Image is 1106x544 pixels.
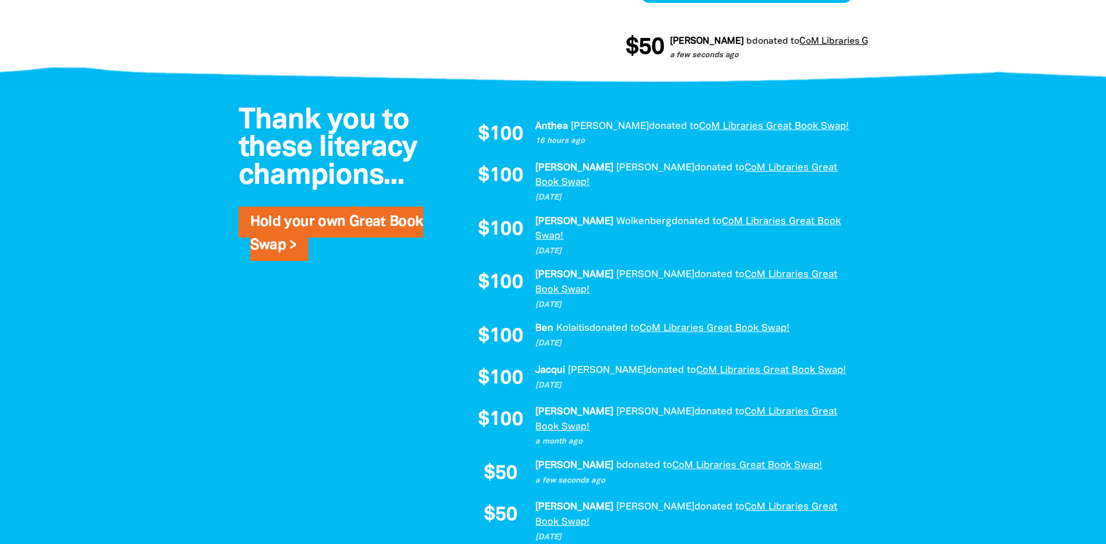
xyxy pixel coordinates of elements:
[694,163,745,172] span: donated to
[535,192,856,204] p: [DATE]
[535,270,837,294] a: CoM Libraries Great Book Swap!
[616,270,694,279] em: [PERSON_NAME]
[535,366,565,375] em: Jacqui
[535,436,856,448] p: a month ago
[616,217,672,226] em: Wolkenberg
[535,503,613,511] em: [PERSON_NAME]
[736,37,742,46] em: b
[535,324,553,333] em: Ben
[478,166,523,186] span: $100
[672,217,722,226] span: donated to
[478,220,523,240] span: $100
[699,122,849,131] a: CoM Libraries Great Book Swap!
[571,122,649,131] em: [PERSON_NAME]
[535,217,613,226] em: [PERSON_NAME]
[742,37,789,46] span: donated to
[484,464,517,484] span: $50
[789,37,928,46] a: CoM Libraries Great Book Swap!
[696,366,846,375] a: CoM Libraries Great Book Swap!
[556,324,589,333] em: Kolaitis
[626,29,868,67] div: Donation stream
[535,475,856,487] p: a few seconds ago
[649,122,699,131] span: donated to
[660,37,734,46] em: [PERSON_NAME]
[238,107,417,190] span: Thank you to these literacy champions...
[694,270,745,279] span: donated to
[640,324,789,333] a: CoM Libraries Great Book Swap!
[535,122,568,131] em: Anthea
[478,125,523,145] span: $100
[672,461,822,470] a: CoM Libraries Great Book Swap!
[535,532,856,543] p: [DATE]
[616,461,622,470] em: b
[616,407,694,416] em: [PERSON_NAME]
[616,163,694,172] em: [PERSON_NAME]
[694,503,745,511] span: donated to
[478,369,523,389] span: $100
[484,505,517,525] span: $50
[478,410,523,430] span: $100
[535,461,613,470] em: [PERSON_NAME]
[478,327,523,347] span: $100
[535,380,856,392] p: [DATE]
[535,163,613,172] em: [PERSON_NAME]
[660,50,928,62] p: a few seconds ago
[616,503,694,511] em: [PERSON_NAME]
[478,273,523,293] span: $100
[568,366,646,375] em: [PERSON_NAME]
[694,407,745,416] span: donated to
[535,299,856,311] p: [DATE]
[250,215,423,252] a: Hold your own Great Book Swap >
[535,407,613,416] em: [PERSON_NAME]
[535,503,837,526] a: CoM Libraries Great Book Swap!
[589,324,640,333] span: donated to
[622,461,672,470] span: donated to
[535,135,856,147] p: 16 hours ago
[535,246,856,257] p: [DATE]
[535,270,613,279] em: [PERSON_NAME]
[616,36,654,60] span: $50
[535,338,856,350] p: [DATE]
[535,407,837,431] a: CoM Libraries Great Book Swap!
[646,366,696,375] span: donated to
